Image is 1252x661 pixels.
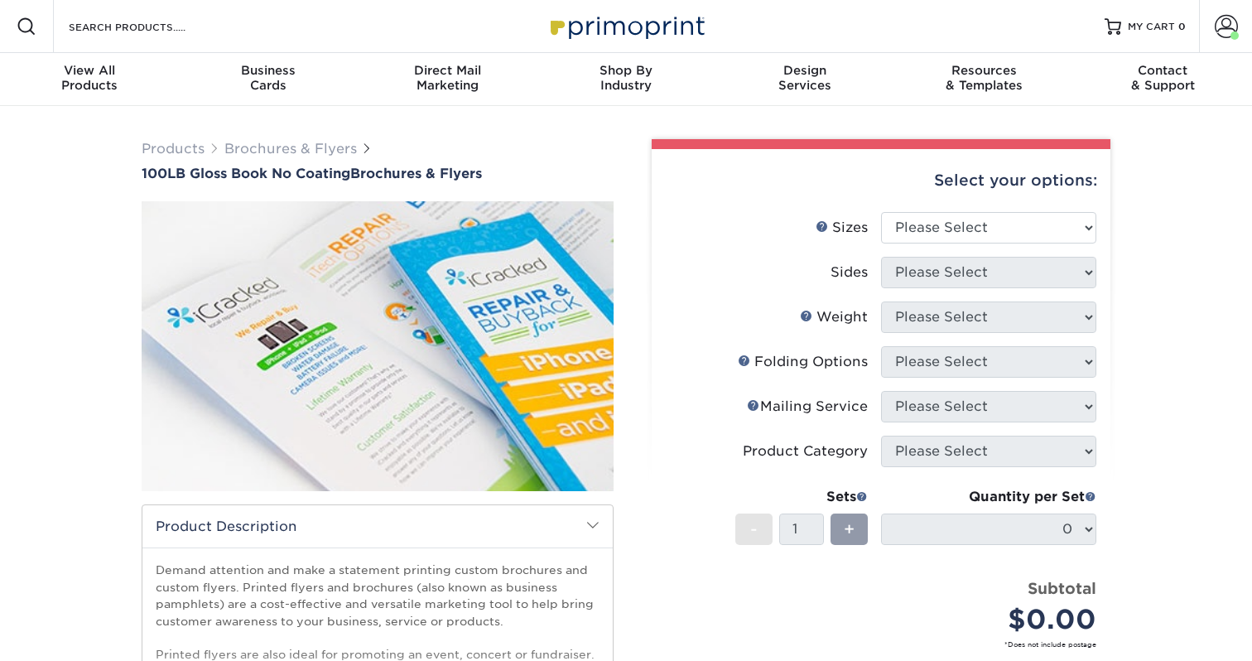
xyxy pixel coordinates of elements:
span: Design [715,63,894,78]
div: Sides [831,263,868,282]
span: 0 [1178,21,1186,32]
a: Resources& Templates [894,53,1073,106]
a: 100LB Gloss Book No CoatingBrochures & Flyers [142,166,614,181]
div: Services [715,63,894,93]
a: Shop ByIndustry [537,53,715,106]
a: Direct MailMarketing [358,53,537,106]
div: Mailing Service [747,397,868,417]
div: $0.00 [893,600,1096,639]
div: Product Category [743,441,868,461]
a: DesignServices [715,53,894,106]
div: & Templates [894,63,1073,93]
div: Weight [800,307,868,327]
div: Folding Options [738,352,868,372]
div: Cards [179,63,358,93]
span: + [844,517,855,542]
span: 100LB Gloss Book No Coating [142,166,350,181]
div: Sets [735,487,868,507]
span: Business [179,63,358,78]
div: & Support [1073,63,1252,93]
div: Sizes [816,218,868,238]
small: *Does not include postage [678,639,1096,649]
div: Marketing [358,63,537,93]
span: Contact [1073,63,1252,78]
a: Products [142,141,205,157]
h1: Brochures & Flyers [142,166,614,181]
span: Resources [894,63,1073,78]
div: Industry [537,63,715,93]
span: MY CART [1128,20,1175,34]
span: - [750,517,758,542]
a: Brochures & Flyers [224,141,357,157]
a: BusinessCards [179,53,358,106]
h2: Product Description [142,505,613,548]
img: 100LB Gloss Book<br/>No Coating 01 [142,183,614,509]
div: Quantity per Set [881,487,1096,507]
a: Contact& Support [1073,53,1252,106]
strong: Subtotal [1028,579,1096,597]
span: Direct Mail [358,63,537,78]
img: Primoprint [543,8,709,44]
div: Select your options: [665,149,1097,212]
span: Shop By [537,63,715,78]
input: SEARCH PRODUCTS..... [67,17,229,36]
